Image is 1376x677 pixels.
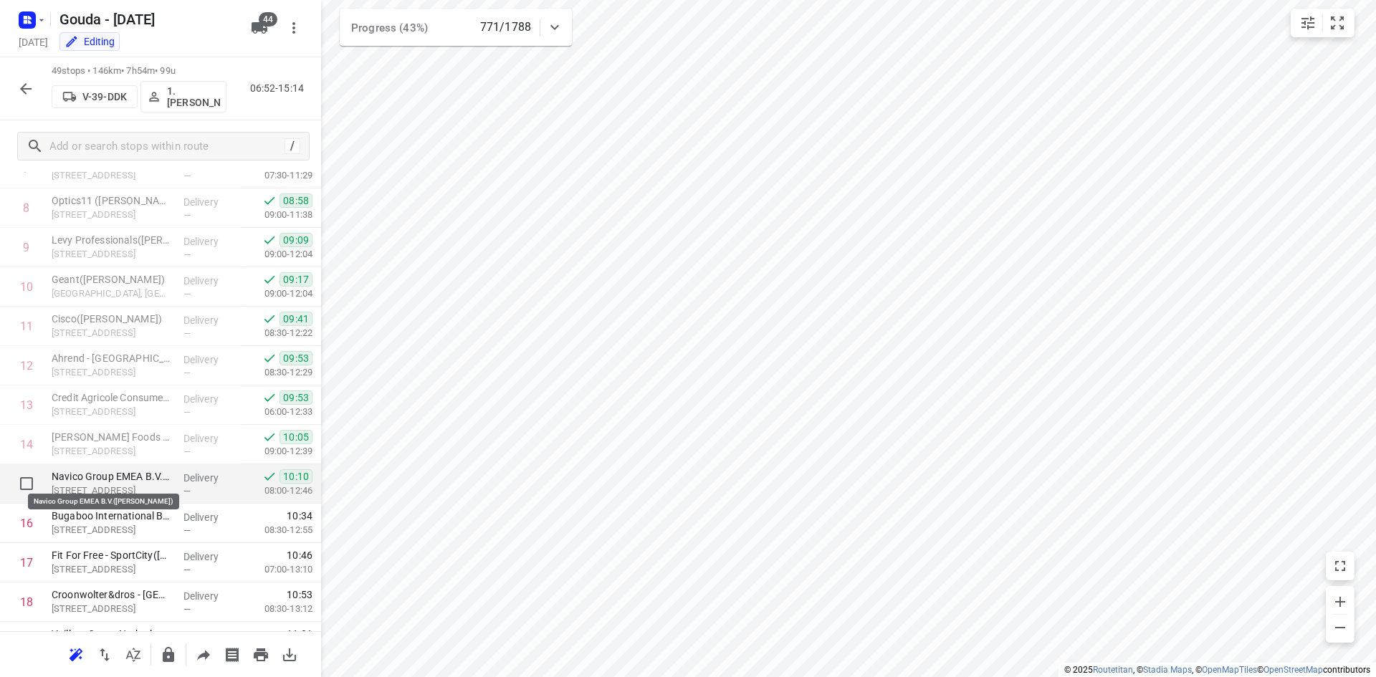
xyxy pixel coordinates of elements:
span: — [183,604,191,615]
span: — [183,328,191,339]
span: Share route [189,647,218,661]
p: Delivery [183,392,236,406]
svg: Done [262,193,277,208]
p: 09:00-12:04 [242,287,312,301]
p: Levy Professionals(Lua Silva) [52,233,172,247]
p: [STREET_ADDRESS] [52,602,172,616]
p: Delivery [183,313,236,327]
span: — [183,171,191,181]
div: 12 [20,359,33,373]
span: — [183,565,191,575]
p: V-39-DDK [82,91,127,102]
span: Download route [275,647,304,661]
svg: Done [262,312,277,326]
button: V-39-DDK [52,85,138,108]
div: 14 [20,438,33,451]
p: Delivery [183,549,236,564]
p: 08:30-12:29 [242,365,312,380]
span: 09:17 [279,272,312,287]
span: Sort by time window [119,647,148,661]
p: 49 stops • 146km • 7h54m • 99u [52,64,226,78]
p: Haarlerbergweg 13, Amsterdam-zuidoost [52,326,172,340]
a: OpenStreetMap [1263,665,1323,675]
div: 16 [20,517,33,530]
p: Fit For Free - SportCity(Kim de Graaf) [52,548,172,562]
button: Lock route [154,640,183,669]
p: 09:00-12:39 [242,444,312,458]
p: [STREET_ADDRESS] [52,168,172,183]
span: — [183,407,191,418]
p: Delivery [183,589,236,603]
span: — [183,210,191,221]
button: Map settings [1294,9,1322,37]
input: Add or search stops within route [49,135,285,158]
span: 09:53 [279,390,312,405]
p: Navico Group EMEA B.V.([PERSON_NAME]) [52,469,172,484]
li: © 2025 , © , © © contributors [1064,665,1370,675]
p: Geant([PERSON_NAME]) [52,272,172,287]
div: 9 [23,241,29,254]
div: 11 [20,320,33,333]
p: 771/1788 [480,19,531,36]
button: 1. [PERSON_NAME] [140,81,226,112]
span: 09:53 [279,351,312,365]
div: 13 [20,398,33,412]
p: 08:00-12:46 [242,484,312,498]
span: — [183,289,191,299]
p: Delivery [183,352,236,367]
p: Vaillant Group Netherlands B.V.(Berber Coesel) [52,627,172,641]
p: Credit Agricole Consumer Finance(Isabelle Schmitz) [52,390,172,405]
div: / [285,138,300,154]
span: 09:09 [279,233,312,247]
p: [STREET_ADDRESS] [52,562,172,577]
div: 8 [23,201,29,215]
div: 17 [20,556,33,570]
span: Print shipping labels [218,647,247,661]
p: Delivery [183,471,236,485]
span: 44 [259,12,277,27]
span: — [183,446,191,457]
span: 08:58 [279,193,312,208]
svg: Done [262,469,277,484]
div: 10 [20,280,33,294]
p: Croonwolter&dros - [GEOGRAPHIC_DATA]([PERSON_NAME]/[PERSON_NAME]) [52,587,172,602]
div: small contained button group [1291,9,1354,37]
div: You are currently in edit mode. [64,34,115,49]
p: Paasheuvelweg 9a, Amsterdam [52,523,172,537]
span: — [183,368,191,378]
span: Select [12,469,41,498]
span: 10:10 [279,469,312,484]
p: Laarderhoogtweg 25, Amsterdam [52,405,172,419]
p: [STREET_ADDRESS] [52,208,172,222]
p: Ahrend - Amsterdam(Mike Oosthoek) [52,351,172,365]
span: 10:05 [279,430,312,444]
span: — [183,249,191,260]
svg: Done [262,390,277,405]
p: Delivery [183,510,236,524]
span: Reverse route [90,647,119,661]
span: 10:53 [287,587,312,602]
p: Delivery [183,431,236,446]
p: 08:30-12:55 [242,523,312,537]
p: Collins Foods Netherlands Management B.V.(Zeynep Yilmaz) [52,430,172,444]
div: 18 [20,595,33,609]
p: 06:52-15:14 [250,81,310,96]
p: Delivery [183,234,236,249]
span: Progress (43%) [351,21,428,34]
svg: Done [262,233,277,247]
h5: [DATE] [13,34,54,50]
p: 08:30-12:22 [242,326,312,340]
a: OpenMapTiles [1202,665,1257,675]
h5: Rename [54,8,239,31]
p: Optics11 (Thi Qui Nguyen) [52,193,172,208]
a: Stadia Maps [1143,665,1192,675]
p: 08:30-13:12 [242,602,312,616]
span: Reoptimize route [62,647,90,661]
p: 09:00-12:04 [242,247,312,261]
svg: Done [262,351,277,365]
span: 10:46 [287,548,312,562]
p: 07:00-13:10 [242,562,312,577]
p: Cisco(Konrad Stankiewicz) [52,312,172,326]
span: 09:41 [279,312,312,326]
button: More [279,14,308,42]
